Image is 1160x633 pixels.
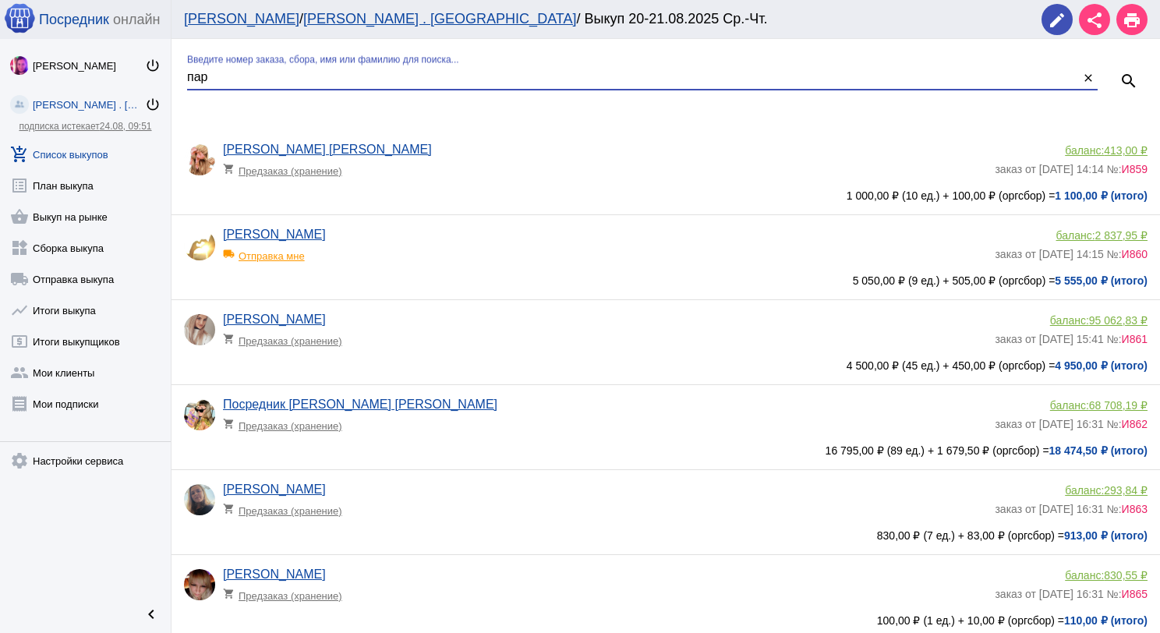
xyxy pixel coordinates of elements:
span: 68 708,19 ₽ [1089,399,1148,412]
mat-icon: show_chart [10,301,29,320]
a: [PERSON_NAME] [223,568,326,581]
span: И862 [1122,418,1148,430]
span: 830,55 ₽ [1104,569,1148,582]
div: 4 500,00 ₽ (45 ед.) + 450,00 ₽ (оргсбор) = [184,359,1148,372]
img: 73xLq58P2BOqs-qIllg3xXCtabieAB0OMVER0XTxHpc0AjG-Rb2SSuXsq4It7hEfqgBcQNho.jpg [10,56,29,75]
a: [PERSON_NAME] . [GEOGRAPHIC_DATA] [303,11,576,27]
span: 293,84 ₽ [1104,484,1148,497]
div: баланс: [995,484,1148,497]
mat-icon: local_atm [10,332,29,351]
img: community_200.png [10,95,29,114]
img: apple-icon-60x60.png [4,2,35,34]
span: 2 837,95 ₽ [1095,229,1148,242]
a: Посредник [PERSON_NAME] [PERSON_NAME] [223,398,497,411]
img: jpYarlG_rMSRdqPbVPQVGBq6sjAws1PGEm5gZ1VrcU0z7HB6t_6-VAYqmDps2aDbz8He_Uz8T3ZkfUszj2kIdyl7.jpg [184,314,215,345]
mat-icon: local_shipping [10,270,29,288]
mat-icon: power_settings_new [145,58,161,73]
div: 16 795,00 ₽ (89 ед.) + 1 679,50 ₽ (оргсбор) = [184,444,1148,457]
div: заказ от [DATE] 16:31 №: [995,497,1148,515]
div: 100,00 ₽ (1 ед.) + 10,00 ₽ (оргсбор) = [184,614,1148,627]
div: Предзаказ (хранение) [223,412,352,432]
mat-icon: shopping_cart [223,333,239,345]
a: [PERSON_NAME] [223,483,326,496]
div: Предзаказ (хранение) [223,497,352,517]
mat-icon: power_settings_new [145,97,161,112]
div: заказ от [DATE] 15:41 №: [995,327,1148,345]
input: Введите номер заказа, сбора, имя или фамилию для поиска... [187,70,1079,84]
mat-icon: list_alt [10,176,29,195]
b: 4 950,00 ₽ (итого) [1055,359,1148,372]
div: заказ от [DATE] 16:31 №: [995,582,1148,600]
div: [PERSON_NAME] [33,60,145,72]
mat-icon: local_shipping [223,248,239,260]
a: подписка истекает24.08, 09:51 [19,121,151,132]
div: / / Выкуп 20-21.08.2025 Ср.-Чт. [184,11,1026,27]
div: Отправка мне [223,242,352,262]
div: 1 000,00 ₽ (10 ед.) + 100,00 ₽ (оргсбор) = [184,189,1148,202]
mat-icon: group [10,363,29,382]
div: 5 050,00 ₽ (9 ед.) + 505,00 ₽ (оргсбор) = [184,274,1148,287]
b: 110,00 ₽ (итого) [1064,614,1148,627]
mat-icon: settings [10,451,29,470]
div: баланс: [995,229,1148,242]
img: ls6oF83UE0FVUcXqD8f8VTNYAoRNr2bG557cYmsT5ODk7Lktdyd86NFc9ZKtB2GtPEjiGPL6Ip7jkGPqXVoWc2vi.jpg [184,569,215,600]
img: klfIT1i2k3saJfNGA6XPqTU7p5ZjdXiiDsm8fFA7nihaIQp9Knjm0Fohy3f__4ywE27KCYV1LPWaOQBexqZpekWk.jpg [184,399,215,430]
span: онлайн [113,12,160,28]
span: И859 [1122,163,1148,175]
a: [PERSON_NAME] [223,228,326,241]
span: 413,00 ₽ [1104,144,1148,157]
span: 24.08, 09:51 [100,121,152,132]
span: Посредник [39,12,109,28]
div: [PERSON_NAME] . [GEOGRAPHIC_DATA] [33,99,145,111]
mat-icon: close [1082,71,1095,85]
div: Предзаказ (хранение) [223,157,352,177]
mat-icon: search [1119,72,1138,90]
div: баланс: [995,399,1148,412]
mat-icon: shopping_cart [223,588,239,599]
mat-icon: chevron_left [142,605,161,624]
mat-icon: receipt [10,394,29,413]
div: заказ от [DATE] 16:31 №: [995,412,1148,430]
div: Предзаказ (хранение) [223,327,352,347]
b: 18 474,50 ₽ (итого) [1049,444,1148,457]
a: [PERSON_NAME] [223,313,326,326]
span: И860 [1122,248,1148,260]
a: [PERSON_NAME] [PERSON_NAME] [223,143,432,156]
mat-icon: shopping_cart [223,418,239,430]
mat-icon: widgets [10,239,29,257]
div: баланс: [995,569,1148,582]
b: 913,00 ₽ (итого) [1064,529,1148,542]
div: заказ от [DATE] 14:14 №: [995,157,1148,175]
mat-icon: shopping_cart [223,163,239,175]
img: aCVqTDZenoBfl6v_qWDcIofiBHVu5uxJfPNv9WsMS2KeREiEpFR6GbS6HGEkgYvt5kZD5LkmkBn1hm8QspLKlgAU.jpg [184,144,215,175]
mat-icon: print [1123,11,1141,30]
mat-icon: shopping_basket [10,207,29,226]
span: 95 062,83 ₽ [1089,314,1148,327]
div: 830,00 ₽ (7 ед.) + 83,00 ₽ (оргсбор) = [184,529,1148,542]
b: 5 555,00 ₽ (итого) [1055,274,1148,287]
mat-icon: shopping_cart [223,503,239,515]
mat-icon: share [1085,11,1104,30]
div: Предзаказ (хранение) [223,582,352,602]
b: 1 100,00 ₽ (итого) [1055,189,1148,202]
div: баланс: [995,314,1148,327]
div: заказ от [DATE] 14:15 №: [995,242,1148,260]
img: ynNktYQzf9XegH-4cU-LyNw6tVMvCiBZvitlWhmqN6V9Z8oFzpzry49TkfxKreKmLsx4MdRrL2HiXeTvE9qpXpL3.jpg [184,229,215,260]
span: И863 [1122,503,1148,515]
mat-icon: add_shopping_cart [10,145,29,164]
a: [PERSON_NAME] [184,11,299,27]
div: баланс: [995,144,1148,157]
span: И861 [1122,333,1148,345]
mat-icon: edit [1048,11,1066,30]
img: RMuoLRBFmvecR1hL3qA12eq4eImdTODmEk9fqNpQ3BNS9B8yZzR-LxaaonoIlVVdPYXFZtFmQZzvoEAYZkHhVE4o.jpg [184,484,215,515]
